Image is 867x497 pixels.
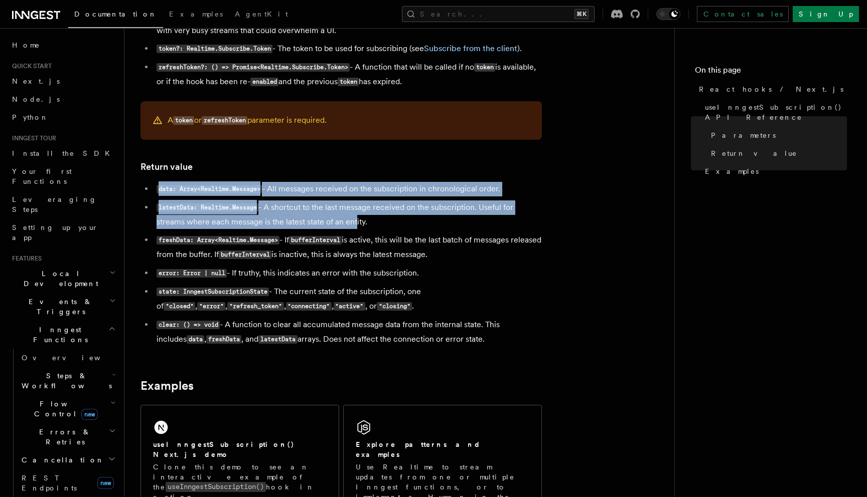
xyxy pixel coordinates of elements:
a: Contact sales [697,6,789,22]
code: token?: Realtime.Subscribe.Token [157,45,272,53]
li: - If truthy, this indicates an error with the subscription. [154,266,542,281]
a: Your first Functions [8,162,118,190]
a: Leveraging Steps [8,190,118,218]
code: data [187,335,204,344]
p: A or parameter is required. [168,113,327,128]
span: Your first Functions [12,167,72,185]
h2: useInngestSubscription() Next.js demo [153,439,327,459]
span: Parameters [711,130,776,140]
button: Flow Controlnew [18,395,118,423]
code: refreshToken [202,116,247,125]
a: Return value [140,160,193,174]
span: AgentKit [235,10,288,18]
span: Errors & Retries [18,427,109,447]
a: Examples [140,379,194,393]
span: REST Endpoints [22,474,77,492]
code: state: InngestSubscriptionState [157,288,269,296]
span: Overview [22,354,125,362]
button: Local Development [8,265,118,293]
kbd: ⌘K [574,9,589,19]
a: Setting up your app [8,218,118,246]
code: "closed" [164,302,195,311]
button: Events & Triggers [8,293,118,321]
code: "error" [197,302,225,311]
code: freshData [206,335,241,344]
a: Documentation [68,3,163,28]
a: Python [8,108,118,126]
code: useInngestSubscription() [166,482,266,491]
span: Features [8,255,42,263]
button: Errors & Retries [18,423,118,451]
code: token [173,116,194,125]
a: Examples [701,162,847,180]
li: - A function that will be called if no is available, or if the hook has been re- and the previous... [154,60,542,89]
span: Home [12,40,40,50]
h2: Explore patterns and examples [356,439,529,459]
code: "connecting" [286,302,332,311]
span: Python [12,113,49,121]
span: Flow Control [18,399,110,419]
a: Return value [707,144,847,162]
code: token [474,63,495,72]
code: "closing" [377,302,412,311]
a: REST Endpointsnew [18,469,118,497]
code: data: Array<Realtime.Message> [157,185,262,193]
a: Examples [163,3,229,27]
li: - A function to clear all accumulated message data from the internal state. This includes , , and... [154,318,542,347]
li: - All messages received on the subscription in chronological order. [154,182,542,196]
span: useInngestSubscription() API Reference [705,102,847,122]
code: "active" [334,302,365,311]
span: Node.js [12,95,60,103]
a: AgentKit [229,3,294,27]
code: latestData: Realtime.Message [157,203,258,212]
button: Search...⌘K [402,6,595,22]
button: Steps & Workflows [18,367,118,395]
code: freshData: Array<Realtime.Message> [157,236,279,244]
span: new [81,409,98,420]
span: Examples [169,10,223,18]
span: new [97,477,114,489]
button: Cancellation [18,451,118,469]
li: - A shortcut to the last message received on the subscription. Useful for streams where each mess... [154,200,542,229]
li: - The token to be used for subscribing (see ). [154,42,542,56]
a: Node.js [8,90,118,108]
span: Quick start [8,62,52,70]
a: Sign Up [793,6,859,22]
span: Leveraging Steps [12,195,97,213]
span: Setting up your app [12,223,98,241]
span: Inngest Functions [8,325,108,345]
h4: On this page [695,64,847,80]
a: Parameters [707,126,847,144]
code: "refresh_token" [227,302,283,311]
span: Inngest tour [8,134,56,142]
a: useInngestSubscription() API Reference [701,98,847,126]
code: token [338,78,359,86]
span: Examples [705,166,759,176]
span: React hooks / Next.js [699,84,843,94]
code: bufferInterval [219,251,271,259]
span: Install the SDK [12,149,116,157]
span: Local Development [8,269,109,289]
code: refreshToken?: () => Promise<Realtime.Subscribe.Token> [157,63,350,72]
a: Subscribe from the client [424,44,517,53]
a: React hooks / Next.js [695,80,847,98]
span: Steps & Workflows [18,371,112,391]
a: Home [8,36,118,54]
a: Install the SDK [8,144,118,162]
span: Events & Triggers [8,297,109,317]
code: error: Error | null [157,269,227,278]
span: Return value [711,148,797,158]
a: Overview [18,349,118,367]
code: bufferInterval [289,236,342,244]
span: Documentation [74,10,157,18]
code: clear: () => void [157,321,220,329]
button: Inngest Functions [8,321,118,349]
a: Next.js [8,72,118,90]
code: enabled [250,78,278,86]
span: Cancellation [18,455,104,465]
li: - The current state of the subscription, one of , , , , , or . [154,285,542,314]
code: latestData [258,335,297,344]
button: Toggle dark mode [656,8,680,20]
li: - If is active, this will be the last batch of messages released from the buffer. If is inactive,... [154,233,542,262]
span: Next.js [12,77,60,85]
